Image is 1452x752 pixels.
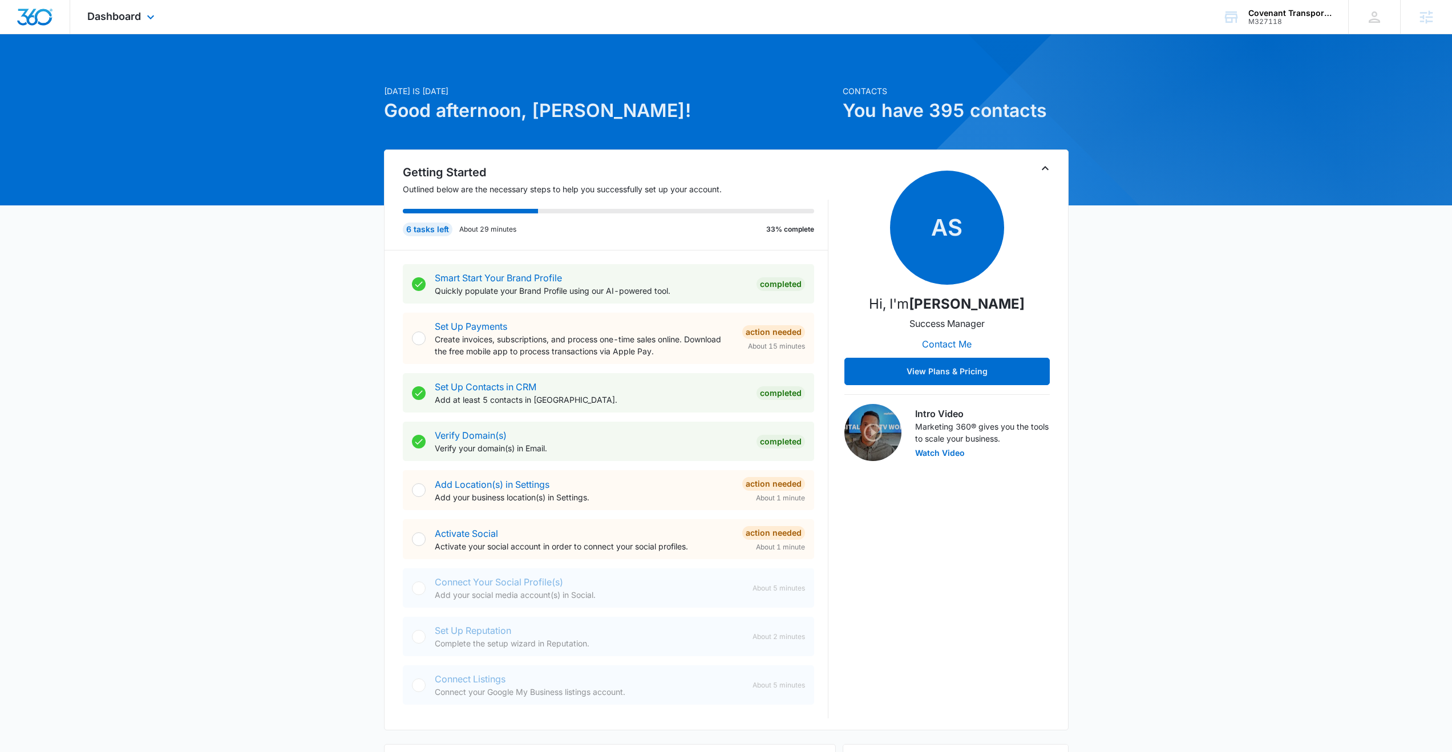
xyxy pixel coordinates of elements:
span: Dashboard [87,10,141,22]
a: Activate Social [435,528,498,539]
div: Completed [757,277,805,291]
p: Connect your Google My Business listings account. [435,686,743,698]
a: Add Location(s) in Settings [435,479,549,490]
span: AS [890,171,1004,285]
p: Quickly populate your Brand Profile using our AI-powered tool. [435,285,747,297]
button: Toggle Collapse [1038,161,1052,175]
h1: You have 395 contacts [843,97,1069,124]
strong: [PERSON_NAME] [909,296,1025,312]
p: About 29 minutes [459,224,516,235]
div: Completed [757,386,805,400]
p: Contacts [843,85,1069,97]
div: Action Needed [742,325,805,339]
img: Intro Video [844,404,901,461]
p: Success Manager [909,317,985,330]
button: View Plans & Pricing [844,358,1050,385]
div: 6 tasks left [403,223,452,236]
h2: Getting Started [403,164,828,181]
span: About 5 minutes [753,583,805,593]
button: Contact Me [911,330,983,358]
p: Outlined below are the necessary steps to help you successfully set up your account. [403,183,828,195]
p: Add your social media account(s) in Social. [435,589,743,601]
p: Create invoices, subscriptions, and process one-time sales online. Download the free mobile app t... [435,333,733,357]
span: About 1 minute [756,493,805,503]
p: Complete the setup wizard in Reputation. [435,637,743,649]
p: 33% complete [766,224,814,235]
a: Verify Domain(s) [435,430,507,441]
p: Add your business location(s) in Settings. [435,491,733,503]
span: About 2 minutes [753,632,805,642]
span: About 1 minute [756,542,805,552]
h3: Intro Video [915,407,1050,421]
button: Watch Video [915,449,965,457]
span: About 5 minutes [753,680,805,690]
a: Set Up Payments [435,321,507,332]
p: Add at least 5 contacts in [GEOGRAPHIC_DATA]. [435,394,747,406]
h1: Good afternoon, [PERSON_NAME]! [384,97,836,124]
p: Marketing 360® gives you the tools to scale your business. [915,421,1050,444]
a: Set Up Contacts in CRM [435,381,536,393]
div: Action Needed [742,526,805,540]
p: Activate your social account in order to connect your social profiles. [435,540,733,552]
div: Completed [757,435,805,448]
div: account id [1248,18,1332,26]
div: Action Needed [742,477,805,491]
span: About 15 minutes [748,341,805,351]
p: Hi, I'm [869,294,1025,314]
p: Verify your domain(s) in Email. [435,442,747,454]
a: Smart Start Your Brand Profile [435,272,562,284]
p: [DATE] is [DATE] [384,85,836,97]
div: account name [1248,9,1332,18]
